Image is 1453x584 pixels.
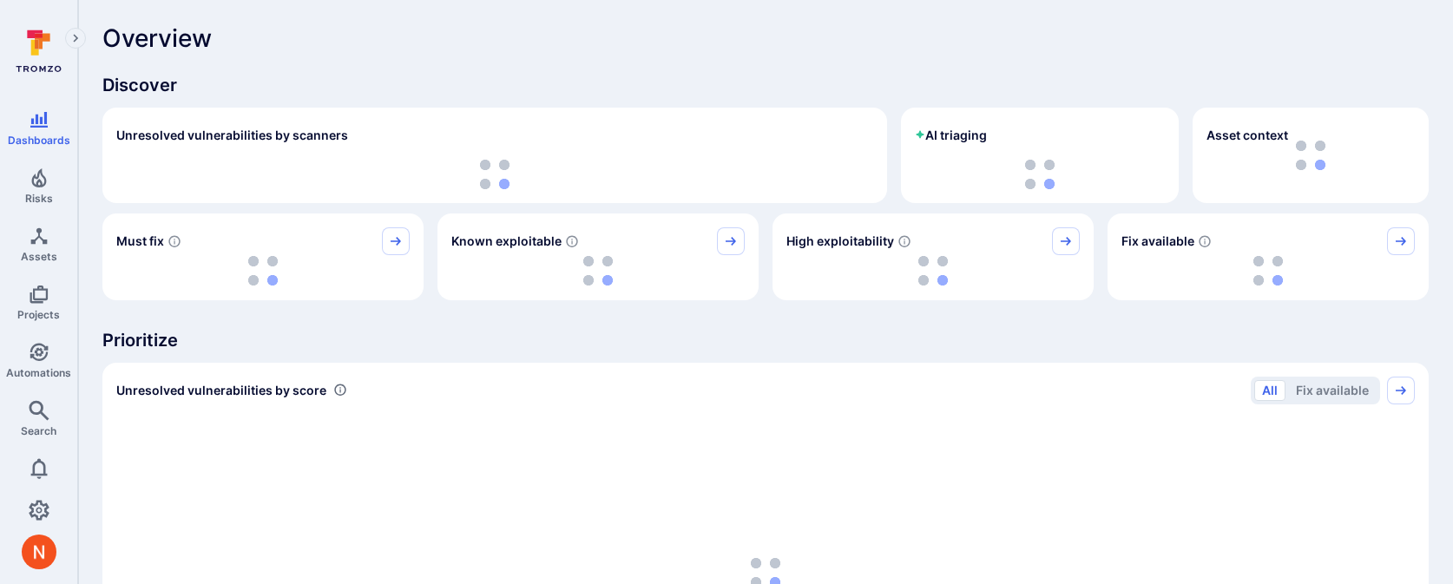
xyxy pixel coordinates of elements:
div: loading spinner [1121,255,1415,286]
img: Loading... [480,160,510,189]
div: loading spinner [116,160,873,189]
span: Automations [6,366,71,379]
img: Loading... [583,256,613,285]
span: Must fix [116,233,164,250]
span: Overview [102,24,212,52]
span: Asset context [1206,127,1288,144]
div: loading spinner [786,255,1080,286]
span: Fix available [1121,233,1194,250]
span: Dashboards [8,134,70,147]
i: Expand navigation menu [69,31,82,46]
img: Loading... [1253,256,1283,285]
span: Unresolved vulnerabilities by score [116,382,326,399]
button: Fix available [1288,380,1377,401]
span: Known exploitable [451,233,562,250]
svg: EPSS score ≥ 0.7 [897,234,911,248]
img: Loading... [918,256,948,285]
span: Projects [17,308,60,321]
div: loading spinner [116,255,410,286]
img: Loading... [248,256,278,285]
button: Expand navigation menu [65,28,86,49]
h2: Unresolved vulnerabilities by scanners [116,127,348,144]
button: All [1254,380,1285,401]
span: Search [21,424,56,437]
div: Must fix [102,213,424,300]
img: ACg8ocIprwjrgDQnDsNSk9Ghn5p5-B8DpAKWoJ5Gi9syOE4K59tr4Q=s96-c [22,535,56,569]
div: Neeren Patki [22,535,56,569]
div: loading spinner [915,160,1165,189]
svg: Vulnerabilities with fix available [1198,234,1212,248]
div: Number of vulnerabilities in status 'Open' 'Triaged' and 'In process' grouped by score [333,381,347,399]
svg: Confirmed exploitable by KEV [565,234,579,248]
span: Prioritize [102,328,1429,352]
span: High exploitability [786,233,894,250]
div: Fix available [1108,213,1429,300]
span: Risks [25,192,53,205]
h2: AI triaging [915,127,987,144]
div: Known exploitable [437,213,759,300]
img: Loading... [1025,160,1055,189]
span: Assets [21,250,57,263]
div: High exploitability [773,213,1094,300]
div: loading spinner [451,255,745,286]
svg: Risk score >=40 , missed SLA [168,234,181,248]
span: Discover [102,73,1429,97]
